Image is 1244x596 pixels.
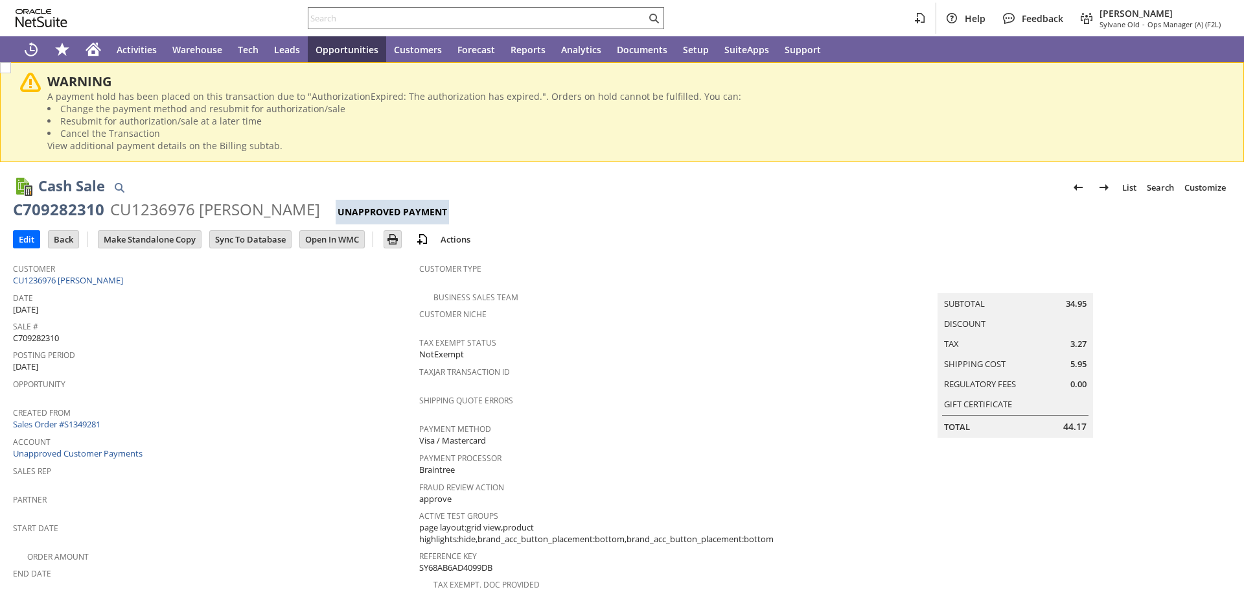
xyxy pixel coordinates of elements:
span: Reports [511,43,546,56]
span: 0.00 [1070,378,1087,390]
a: Regulatory Fees [944,378,1016,390]
li: Cancel the Transaction View additional payment details on the Billing subtab. [47,127,1224,152]
a: Business Sales Team [433,292,518,303]
span: Braintree [419,464,455,476]
svg: logo [16,9,67,27]
img: Next [1096,180,1112,195]
img: Print [385,232,400,247]
a: Tax Exempt. Doc Provided [433,579,540,590]
li: Change the payment method and resubmit for authorization/sale [47,102,1224,115]
span: Analytics [561,43,601,56]
a: Documents [609,36,675,62]
span: C709282310 [13,332,59,344]
span: Help [965,12,985,25]
a: List [1117,177,1142,198]
img: Quick Find [111,180,127,195]
a: Subtotal [944,298,985,309]
a: Home [78,36,109,62]
span: Customers [394,43,442,56]
span: Warehouse [172,43,222,56]
span: Opportunities [316,43,378,56]
a: Opportunities [308,36,386,62]
a: Customers [386,36,450,62]
span: Activities [117,43,157,56]
span: Feedback [1022,12,1063,25]
span: - [1142,19,1145,29]
span: SY68AB6AD4099DB [419,562,492,574]
div: CU1236976 [PERSON_NAME] [110,199,320,220]
a: Customer Niche [419,309,487,320]
input: Edit [14,231,40,248]
a: Gift Certificate [944,398,1012,410]
a: CU1236976 [PERSON_NAME] [13,274,126,286]
input: Make Standalone Copy [98,231,201,248]
input: Sync To Database [210,231,291,248]
input: Search [308,10,646,26]
a: Customer Type [419,263,481,274]
a: Start Date [13,523,58,534]
a: TaxJar Transaction ID [419,366,510,377]
span: Ops Manager (A) (F2L) [1147,19,1221,29]
a: Date [13,292,33,304]
a: Tax Exempt Status [419,337,496,348]
a: Customer [13,263,55,274]
caption: Summary [938,272,1093,293]
a: Forecast [450,36,503,62]
span: 34.95 [1066,298,1087,310]
div: A payment hold has been placed on this transaction due to "AuthorizationExpired: The authorizatio... [47,90,1224,152]
a: Payment Processor [419,453,501,464]
a: Created From [13,407,71,418]
a: Recent Records [16,36,47,62]
a: Tax [944,338,959,350]
svg: Shortcuts [54,42,70,57]
a: Warehouse [165,36,230,62]
span: Sylvane Old [1100,19,1140,29]
span: Leads [274,43,300,56]
img: add-record.svg [415,232,430,247]
a: Sale # [13,321,38,332]
span: Setup [683,43,709,56]
span: [PERSON_NAME] [1100,7,1221,19]
a: Total [944,421,970,433]
span: SuiteApps [724,43,769,56]
a: Shipping Cost [944,358,1006,370]
input: Back [49,231,78,248]
a: Sales Order #S1349281 [13,418,104,430]
a: Activities [109,36,165,62]
a: Opportunity [13,379,65,390]
a: Leads [266,36,308,62]
a: Support [777,36,829,62]
a: Order Amount [27,551,89,562]
div: Unapproved Payment [336,200,449,224]
a: Actions [435,233,476,245]
a: Partner [13,494,47,505]
img: Previous [1070,180,1086,195]
span: Forecast [457,43,495,56]
span: 44.17 [1063,420,1087,433]
a: Sales Rep [13,466,51,477]
a: Account [13,436,51,447]
a: Tech [230,36,266,62]
span: [DATE] [13,304,38,316]
div: Shortcuts [47,36,78,62]
span: 5.95 [1070,358,1087,370]
span: Documents [617,43,667,56]
span: NotExempt [419,348,464,361]
a: Reports [503,36,553,62]
input: Open In WMC [300,231,364,248]
span: 3.27 [1070,338,1087,350]
a: Shipping Quote Errors [419,395,513,406]
a: Payment Method [419,423,491,435]
a: End Date [13,568,51,579]
svg: Home [86,42,101,57]
span: Support [785,43,821,56]
svg: Search [646,10,662,26]
li: Resubmit for authorization/sale at a later time [47,115,1224,127]
a: Setup [675,36,717,62]
a: SuiteApps [717,36,777,62]
a: Reference Key [419,551,477,562]
span: Tech [238,43,259,56]
a: Analytics [553,36,609,62]
span: Visa / Mastercard [419,435,486,447]
h1: Cash Sale [38,175,105,197]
